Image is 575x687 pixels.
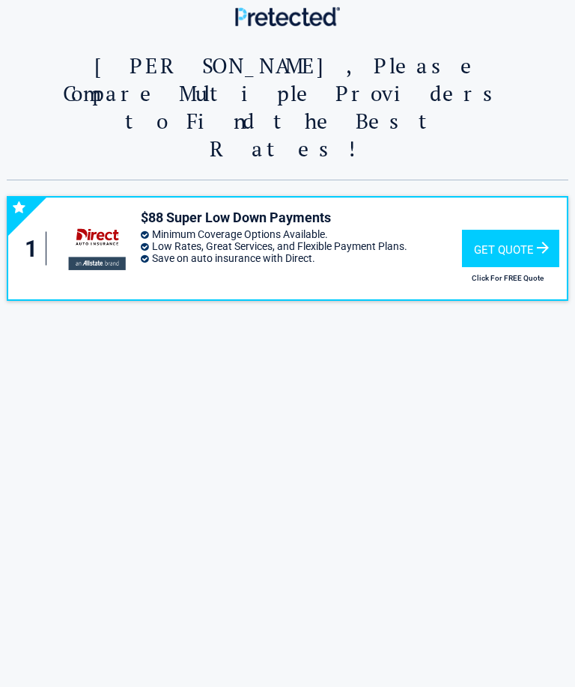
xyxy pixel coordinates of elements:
[141,228,462,240] li: Minimum Coverage Options Available.
[462,274,554,282] h2: Click For FREE Quote
[141,240,462,252] li: Low Rates, Great Services, and Flexible Payment Plans.
[462,230,559,267] div: Get Quote
[141,209,462,226] h3: $88 Super Low Down Payments
[54,52,522,162] h2: [PERSON_NAME] , Please Compare Multiple Providers to Find the Best Rates!
[141,252,462,264] li: Save on auto insurance with Direct.
[59,220,133,277] img: directauto's logo
[235,7,340,25] img: Main Logo
[23,232,46,266] div: 1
